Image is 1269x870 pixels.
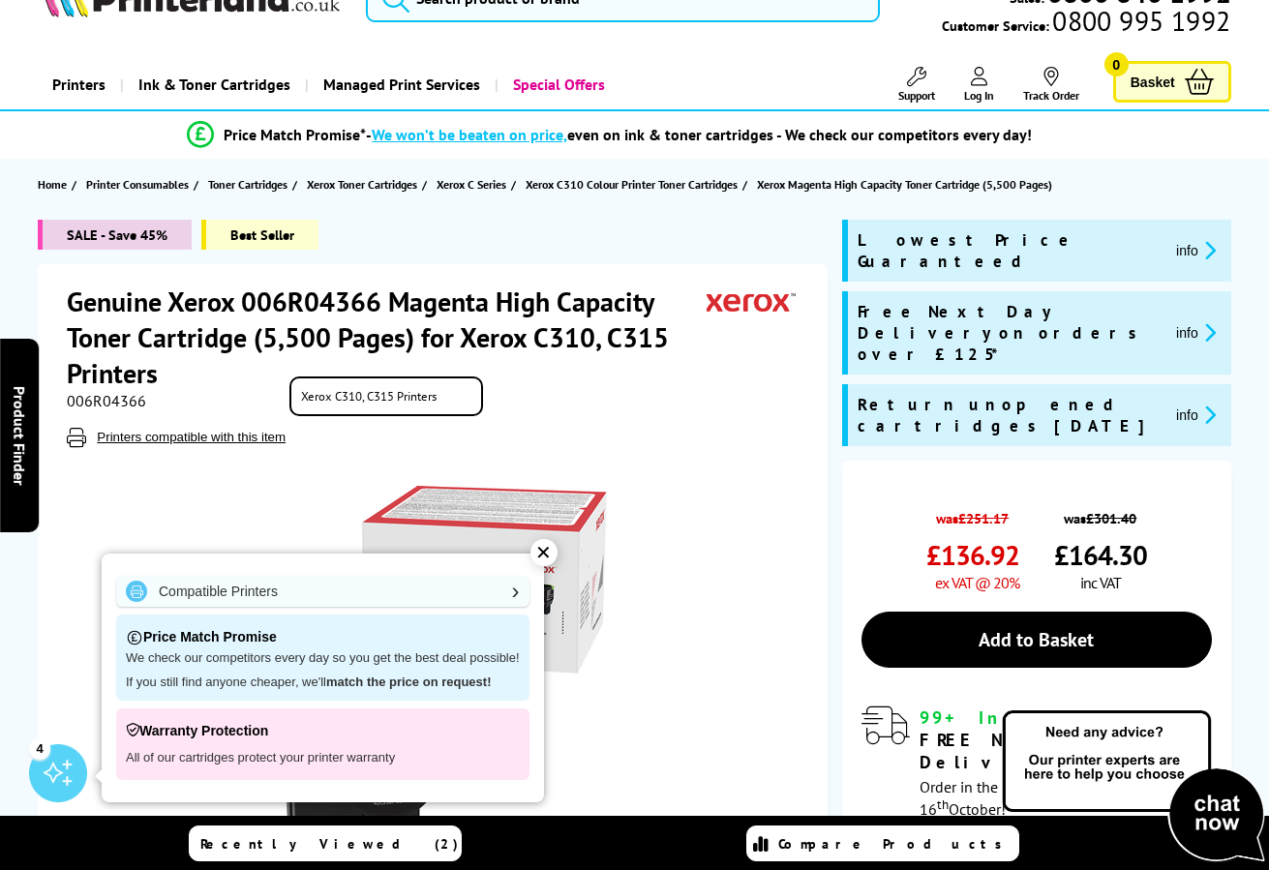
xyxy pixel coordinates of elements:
span: Lowest Price Guaranteed [858,229,1161,272]
div: ✕ [530,539,558,566]
a: Toner Cartridges [208,174,292,195]
span: Xerox Toner Cartridges [307,174,417,195]
span: Xerox C310 Colour Printer Toner Cartridges [526,174,738,195]
span: Price Match Promise* [224,125,366,144]
span: was [926,499,1019,527]
span: 0 [1104,52,1129,76]
span: Toner Cartridges [208,174,287,195]
span: inc VAT [1080,573,1121,592]
strong: match the price on request! [326,675,491,689]
span: £136.92 [926,537,1019,573]
span: Return unopened cartridges [DATE] [858,394,1161,436]
li: modal_Promise [10,118,1209,152]
p: All of our cartridges protect your printer warranty [126,744,520,770]
span: Order in the next for Free Delivery [DATE] 16 October! [920,777,1206,819]
span: Xerox C310, C315 Printers [289,376,483,416]
span: Xerox Magenta High Capacity Toner Cartridge (5,500 Pages) [757,174,1052,195]
button: promo-description [1170,239,1222,261]
span: Ink & Toner Cartridges [138,60,290,109]
span: Xerox C Series [437,174,506,195]
a: Xerox Toner Cartridges [307,174,422,195]
span: 006R04366 [67,391,146,410]
strike: £301.40 [1086,509,1136,527]
span: Log In [964,88,994,103]
a: Recently Viewed (2) [189,825,462,861]
span: Customer Service: [942,12,1230,35]
p: If you still find anyone cheaper, we'll [126,675,520,691]
span: £164.30 [1054,537,1147,573]
div: - even on ink & toner cartridges - We check our competitors every day! [366,125,1032,144]
span: We won’t be beaten on price, [372,125,567,144]
button: promo-description [1170,404,1222,426]
a: Xerox C Series [437,174,511,195]
button: Printers compatible with this item [91,429,291,445]
span: Recently Viewed (2) [200,835,459,853]
span: SALE - Save 45% [38,220,192,250]
div: for FREE Next Day Delivery [920,706,1212,773]
span: Compare Products [778,835,1012,853]
span: Basket [1131,69,1175,95]
a: Xerox C310 Colour Printer Toner Cartridges [526,174,742,195]
a: Printer Consumables [86,174,194,195]
span: Home [38,174,67,195]
sup: th [937,795,949,813]
a: Ink & Toner Cartridges [120,60,305,109]
span: Best Seller [201,220,318,250]
span: Free Next Day Delivery on orders over £125* [858,301,1161,365]
a: Basket 0 [1113,61,1231,103]
img: Xerox [707,284,796,319]
a: Compare Products [746,825,1019,861]
a: Compatible Printers [116,576,529,607]
a: Log In [964,67,994,103]
div: modal_delivery [861,706,1212,818]
span: was [1054,499,1147,527]
div: 4 [29,737,50,759]
a: Managed Print Services [305,60,495,109]
a: Home [38,174,72,195]
span: 0800 995 1992 [1049,12,1230,30]
span: Support [898,88,935,103]
span: 99+ In Stock [920,706,1104,729]
p: Price Match Promise [126,624,520,650]
a: Printers [38,60,120,109]
span: ex VAT @ 20% [935,573,1019,592]
img: Open Live Chat window [998,707,1269,866]
a: Track Order [1023,67,1079,103]
button: promo-description [1170,321,1222,344]
strike: £251.17 [958,509,1009,527]
p: We check our competitors every day so you get the best deal possible! [126,650,520,667]
p: Warranty Protection [126,718,520,744]
a: Xerox Magenta High Capacity Toner Cartridge (5,500 Pages) [757,174,1057,195]
a: Support [898,67,935,103]
img: Xerox 006R04366 Magenta High Capacity Toner Cartridge (5,500 Pages) [246,486,625,865]
h1: Genuine Xerox 006R04366 Magenta High Capacity Toner Cartridge (5,500 Pages) for Xerox C310, C315 ... [67,284,707,391]
span: Printer Consumables [86,174,189,195]
span: Product Finder [10,385,29,485]
a: Special Offers [495,60,619,109]
a: Add to Basket [861,612,1212,668]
